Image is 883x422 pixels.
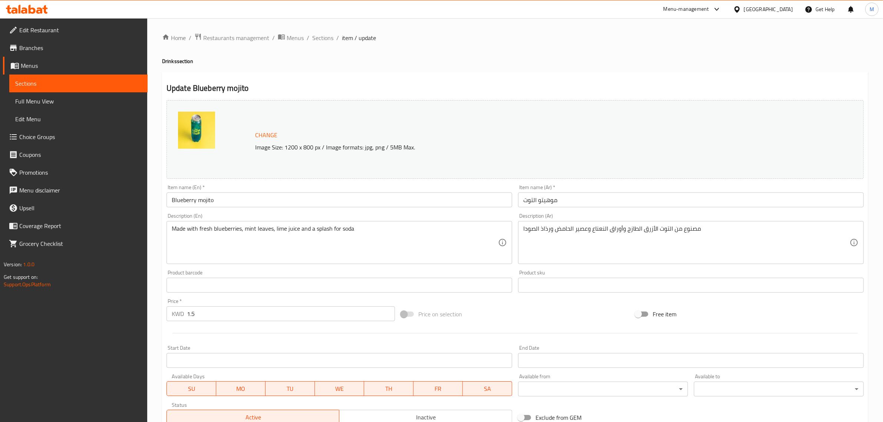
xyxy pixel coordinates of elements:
[19,186,142,195] span: Menu disclaimer
[19,26,142,34] span: Edit Restaurant
[9,110,148,128] a: Edit Menu
[3,57,148,75] a: Menus
[23,260,34,269] span: 1.0.0
[523,225,850,260] textarea: مصنوع من التوت الأزرق الطازج وأوراق النعناع وعصير الحامض ورذاذ الصودا
[19,239,142,248] span: Grocery Checklist
[3,235,148,253] a: Grocery Checklist
[518,382,688,396] div: ​
[870,5,874,13] span: M
[312,33,333,42] a: Sections
[3,217,148,235] a: Coverage Report
[9,75,148,92] a: Sections
[518,278,864,293] input: Please enter product sku
[187,306,395,321] input: Please enter price
[416,383,460,394] span: FR
[19,168,142,177] span: Promotions
[3,39,148,57] a: Branches
[364,381,414,396] button: TH
[278,33,304,43] a: Menus
[162,33,186,42] a: Home
[172,225,498,260] textarea: Made with fresh blueberries, mint leaves, lime juice and a splash for soda
[367,383,411,394] span: TH
[3,199,148,217] a: Upsell
[744,5,793,13] div: [GEOGRAPHIC_DATA]
[178,112,215,149] img: Bluberry_Mojito638411047556510056.jpg
[307,33,309,42] li: /
[336,33,339,42] li: /
[4,280,51,289] a: Support.OpsPlatform
[318,383,361,394] span: WE
[536,413,581,422] span: Exclude from GEM
[255,130,277,141] span: Change
[3,128,148,146] a: Choice Groups
[19,204,142,212] span: Upsell
[342,33,376,42] span: item / update
[19,221,142,230] span: Coverage Report
[266,381,315,396] button: TU
[162,57,868,65] h4: Drinks section
[194,33,269,43] a: Restaurants management
[4,260,22,269] span: Version:
[653,310,676,319] span: Free item
[315,381,364,396] button: WE
[414,381,463,396] button: FR
[167,192,512,207] input: Enter name En
[4,272,38,282] span: Get support on:
[167,83,864,94] h2: Update Blueberry mojito
[203,33,269,42] span: Restaurants management
[287,33,304,42] span: Menus
[189,33,191,42] li: /
[167,278,512,293] input: Please enter product barcode
[518,192,864,207] input: Enter name Ar
[3,21,148,39] a: Edit Restaurant
[19,43,142,52] span: Branches
[167,381,216,396] button: SU
[219,383,263,394] span: MO
[3,146,148,164] a: Coupons
[21,61,142,70] span: Menus
[252,128,280,143] button: Change
[3,164,148,181] a: Promotions
[162,33,868,43] nav: breadcrumb
[19,150,142,159] span: Coupons
[268,383,312,394] span: TU
[9,92,148,110] a: Full Menu View
[272,33,275,42] li: /
[19,132,142,141] span: Choice Groups
[172,309,184,318] p: KWD
[694,382,864,396] div: ​
[252,143,758,152] p: Image Size: 1200 x 800 px / Image formats: jpg, png / 5MB Max.
[3,181,148,199] a: Menu disclaimer
[466,383,509,394] span: SA
[15,115,142,123] span: Edit Menu
[663,5,709,14] div: Menu-management
[170,383,213,394] span: SU
[418,310,462,319] span: Price on selection
[216,381,266,396] button: MO
[463,381,512,396] button: SA
[15,79,142,88] span: Sections
[15,97,142,106] span: Full Menu View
